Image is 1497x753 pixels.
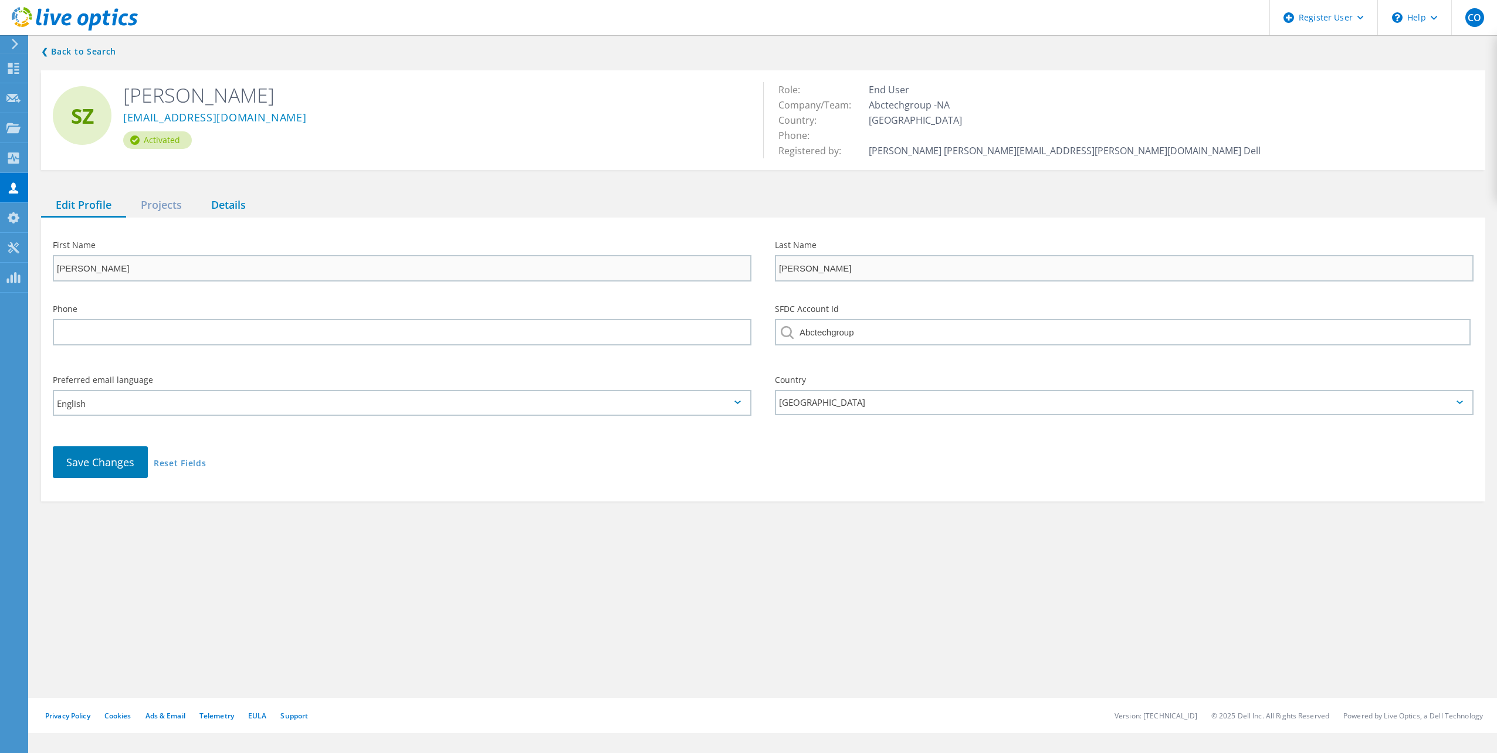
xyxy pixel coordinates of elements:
[123,112,307,124] a: [EMAIL_ADDRESS][DOMAIN_NAME]
[41,194,126,218] div: Edit Profile
[775,241,1474,249] label: Last Name
[869,99,961,111] span: Abctechgroup -NA
[778,129,821,142] span: Phone:
[53,446,148,478] button: Save Changes
[53,305,751,313] label: Phone
[1392,12,1403,23] svg: \n
[778,99,863,111] span: Company/Team:
[866,113,1264,128] td: [GEOGRAPHIC_DATA]
[1468,13,1481,22] span: CO
[775,390,1474,415] div: [GEOGRAPHIC_DATA]
[280,711,308,721] a: Support
[71,106,94,126] span: SZ
[123,131,192,149] div: Activated
[248,711,266,721] a: EULA
[154,459,206,469] a: Reset Fields
[778,144,853,157] span: Registered by:
[45,711,90,721] a: Privacy Policy
[199,711,234,721] a: Telemetry
[197,194,260,218] div: Details
[866,143,1264,158] td: [PERSON_NAME] [PERSON_NAME][EMAIL_ADDRESS][PERSON_NAME][DOMAIN_NAME] Dell
[53,376,751,384] label: Preferred email language
[123,82,746,108] h2: [PERSON_NAME]
[866,82,1264,97] td: End User
[778,83,812,96] span: Role:
[1343,711,1483,721] li: Powered by Live Optics, a Dell Technology
[775,376,1474,384] label: Country
[41,45,116,59] a: Back to search
[1115,711,1197,721] li: Version: [TECHNICAL_ID]
[778,114,828,127] span: Country:
[775,305,1474,313] label: SFDC Account Id
[126,194,197,218] div: Projects
[145,711,185,721] a: Ads & Email
[66,455,134,469] span: Save Changes
[104,711,131,721] a: Cookies
[1211,711,1329,721] li: © 2025 Dell Inc. All Rights Reserved
[12,25,138,33] a: Live Optics Dashboard
[53,241,751,249] label: First Name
